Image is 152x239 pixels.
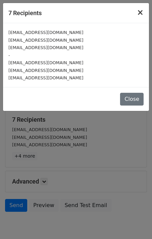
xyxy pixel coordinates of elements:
[120,93,144,106] button: Close
[8,30,83,35] small: [EMAIL_ADDRESS][DOMAIN_NAME]
[131,3,149,22] button: Close
[8,45,83,50] small: [EMAIL_ADDRESS][DOMAIN_NAME]
[8,53,10,58] small: -
[8,38,83,43] small: [EMAIL_ADDRESS][DOMAIN_NAME]
[8,75,83,80] small: [EMAIL_ADDRESS][DOMAIN_NAME]
[137,8,144,17] span: ×
[8,60,83,65] small: [EMAIL_ADDRESS][DOMAIN_NAME]
[8,8,42,17] h5: 7 Recipients
[118,207,152,239] iframe: Chat Widget
[8,68,83,73] small: [EMAIL_ADDRESS][DOMAIN_NAME]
